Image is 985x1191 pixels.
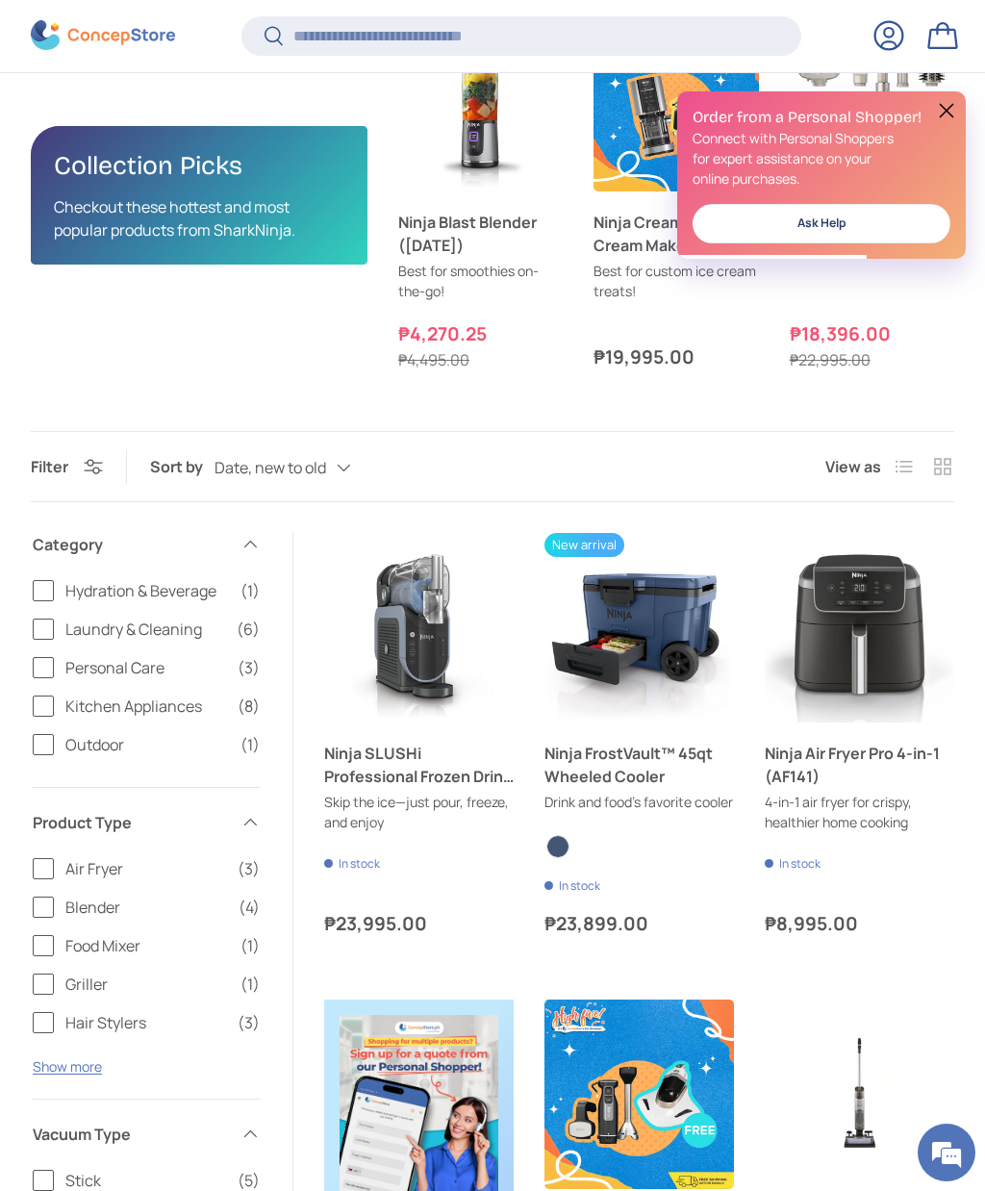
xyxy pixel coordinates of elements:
[33,533,229,556] span: Category
[693,128,950,189] p: Connect with Personal Shoppers for expert assistance on your online purchases.
[324,742,514,788] a: Ninja SLUSHi Professional Frozen Drink Maker
[150,455,215,478] label: Sort by
[765,533,954,722] a: Ninja Air Fryer Pro 4-in-1 (AF141)
[693,204,950,243] a: Ask Help
[65,695,226,718] span: Kitchen Appliances
[65,656,226,679] span: Personal Care
[65,579,229,602] span: Hydration & Beverage
[33,811,229,834] span: Product Type
[65,1011,226,1034] span: Hair Stylers
[240,973,260,996] span: (1)
[594,211,758,257] a: Ninja Creami Ice Cream Maker (NC300)
[544,533,734,722] a: Ninja FrostVault™ 45qt Wheeled Cooler
[765,533,954,722] img: https://concepstore.ph/products/ninja-air-fryer-pro-4-in-1-af141
[238,656,260,679] span: (3)
[33,788,260,857] summary: Product Type
[594,27,758,191] a: Ninja Creami Ice Cream Maker (NC300)
[65,896,227,919] span: Blender
[240,579,260,602] span: (1)
[544,742,734,788] a: Ninja FrostVault™ 45qt Wheeled Cooler
[765,1000,954,1189] a: Shark HydroVac Cordless Wet & Dry Hard Floor Cleaner (WD210PH)
[33,510,260,579] summary: Category
[240,733,260,756] span: (1)
[33,1100,260,1169] summary: Vacuum Type
[33,1057,102,1076] button: Show more
[765,742,954,788] a: Ninja Air Fryer Pro 4-in-1 (AF141)
[825,455,881,478] span: View as
[238,1011,260,1034] span: (3)
[398,211,563,257] a: Ninja Blast Blender ([DATE])
[31,456,103,477] button: Filter
[324,533,514,722] a: Ninja SLUSHi Professional Frozen Drink Maker
[544,1000,734,1189] a: Ninja Foodi Power Mixer System (CI100PH)
[65,973,229,996] span: Griller
[398,27,563,191] a: Ninja Blast Blender (BC151)
[54,149,344,183] h2: Collection Picks
[693,107,950,128] h2: Order from a Personal Shopper!
[65,618,225,641] span: Laundry & Cleaning
[240,934,260,957] span: (1)
[237,618,260,641] span: (6)
[31,21,175,51] img: ConcepStore
[215,451,390,485] button: Date, new to old
[238,857,260,880] span: (3)
[544,533,624,557] span: New arrival
[65,934,229,957] span: Food Mixer
[54,195,344,241] p: Checkout these hottest and most popular products from SharkNinja.
[33,1123,229,1146] span: Vacuum Type
[65,733,229,756] span: Outdoor
[239,896,260,919] span: (4)
[31,456,68,477] span: Filter
[65,857,226,880] span: Air Fryer
[215,459,326,477] span: Date, new to old
[238,695,260,718] span: (8)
